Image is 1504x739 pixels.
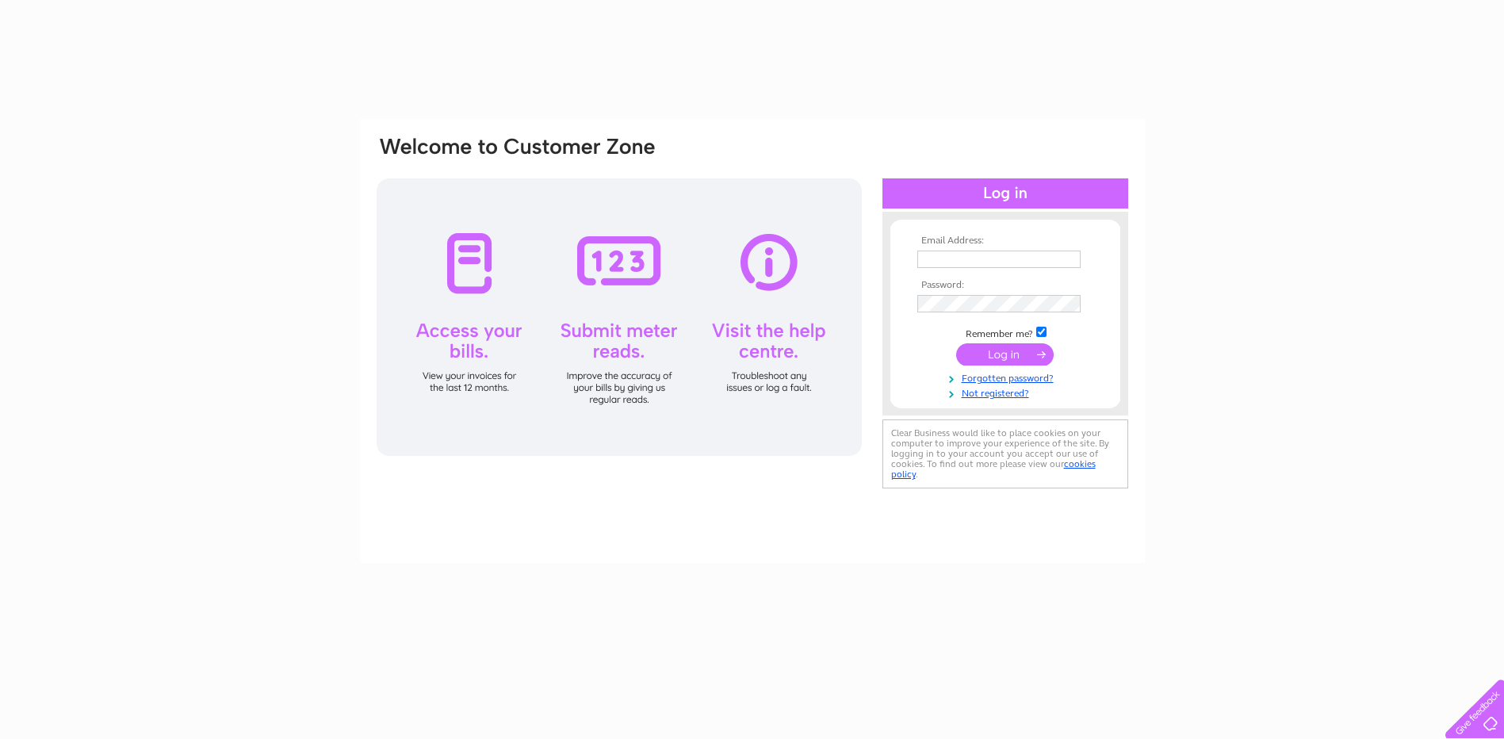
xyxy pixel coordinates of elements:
[882,419,1128,488] div: Clear Business would like to place cookies on your computer to improve your experience of the sit...
[917,369,1097,385] a: Forgotten password?
[913,324,1097,340] td: Remember me?
[891,458,1096,480] a: cookies policy
[913,280,1097,291] th: Password:
[956,343,1054,366] input: Submit
[913,235,1097,247] th: Email Address:
[917,385,1097,400] a: Not registered?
